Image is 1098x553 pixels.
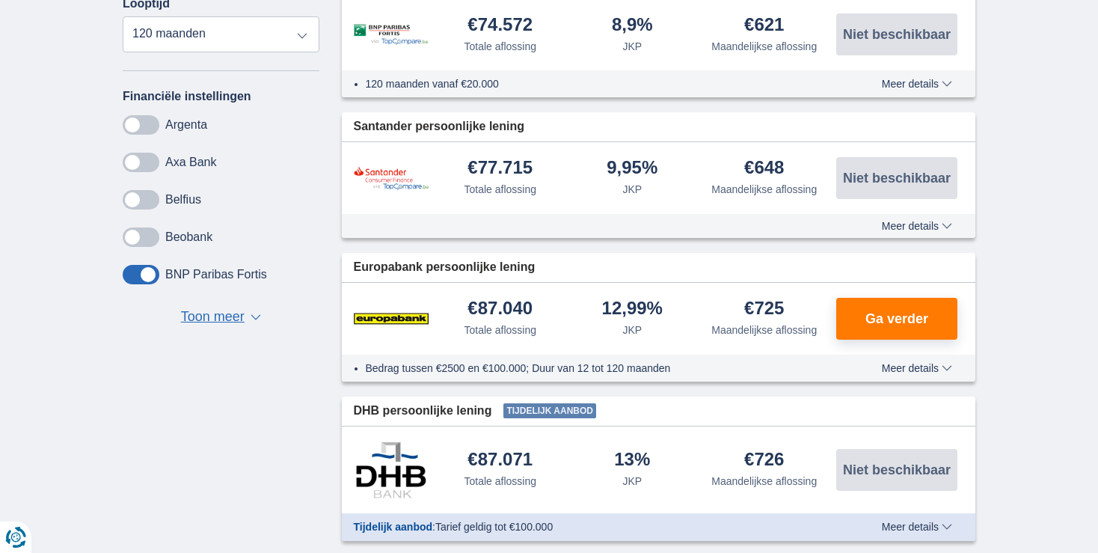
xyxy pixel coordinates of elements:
[836,157,957,199] button: Niet beschikbaar
[342,519,839,534] div: :
[354,442,429,498] img: product.pl.alt DHB Bank
[614,450,650,471] div: 13%
[467,16,533,36] div: €74.572
[165,268,267,281] label: BNP Paribas Fortis
[354,24,429,46] img: product.pl.alt BNP Paribas Fortis
[467,159,533,179] div: €77.715
[464,39,536,54] div: Totale aflossing
[354,521,433,533] span: Tijdelijk aanbod
[622,182,642,197] div: JKP
[165,230,212,244] label: Beobank
[354,403,492,420] span: DHB persoonlijke lening
[744,299,784,320] div: €725
[503,403,596,418] span: Tijdelijk aanbod
[464,182,536,197] div: Totale aflossing
[354,259,536,276] span: Europabank persoonlijke lening
[607,159,657,179] div: 9,95%
[882,363,952,373] span: Meer details
[711,182,817,197] div: Maandelijkse aflossing
[882,79,952,89] span: Meer details
[464,474,536,489] div: Totale aflossing
[711,474,817,489] div: Maandelijkse aflossing
[366,76,827,91] li: 120 maanden vanaf €20.000
[871,220,963,232] button: Meer details
[711,39,817,54] div: Maandelijkse aflossing
[836,298,957,340] button: Ga verder
[602,299,663,320] div: 12,99%
[612,16,653,36] div: 8,9%
[836,13,957,55] button: Niet beschikbaar
[622,474,642,489] div: JKP
[181,308,245,327] span: Toon meer
[123,90,251,103] label: Financiële instellingen
[165,156,216,169] label: Axa Bank
[622,323,642,337] div: JKP
[843,463,951,477] span: Niet beschikbaar
[177,307,266,328] button: Toon meer ▼
[251,314,261,320] span: ▼
[882,221,952,231] span: Meer details
[711,323,817,337] div: Maandelijkse aflossing
[622,39,642,54] div: JKP
[865,312,928,326] span: Ga verder
[882,522,952,532] span: Meer details
[744,16,784,36] div: €621
[165,118,207,132] label: Argenta
[165,193,201,207] label: Belfius
[871,78,963,90] button: Meer details
[435,521,553,533] span: Tarief geldig tot €100.000
[354,118,525,135] span: Santander persoonlijke lening
[354,166,429,189] img: product.pl.alt Santander
[464,323,536,337] div: Totale aflossing
[836,449,957,491] button: Niet beschikbaar
[843,28,951,41] span: Niet beschikbaar
[354,300,429,337] img: product.pl.alt Europabank
[744,159,784,179] div: €648
[744,450,784,471] div: €726
[467,450,533,471] div: €87.071
[366,361,827,376] li: Bedrag tussen €2500 en €100.000; Duur van 12 tot 120 maanden
[871,362,963,374] button: Meer details
[843,171,951,185] span: Niet beschikbaar
[467,299,533,320] div: €87.040
[871,521,963,533] button: Meer details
